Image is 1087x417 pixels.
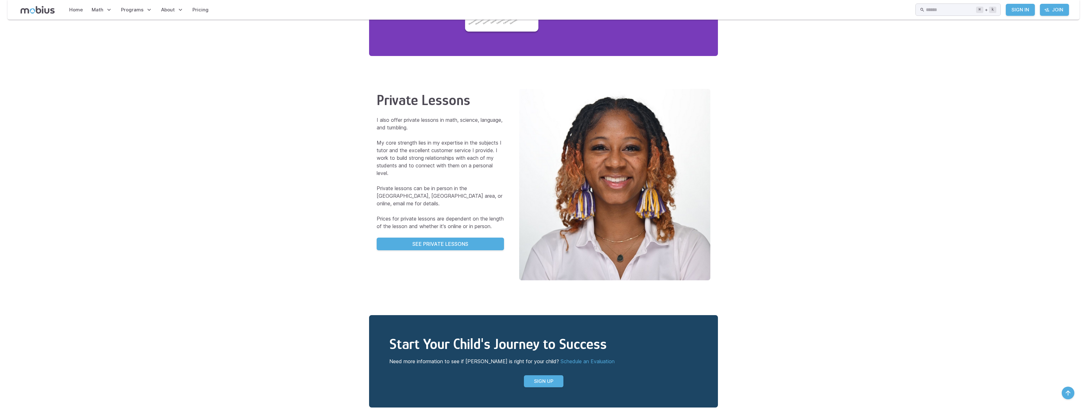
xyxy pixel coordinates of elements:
[377,91,504,109] h2: Private Lessons
[1040,4,1069,16] a: Join
[976,6,996,14] div: +
[377,238,504,250] a: See Private Lessons
[92,6,103,13] span: Math
[121,6,143,13] span: Programs
[377,139,504,177] p: My core strength lies in my expertise in the subjects I tutor and the excellent customer service ...
[561,358,615,364] a: Schedule an Evaluation
[389,358,698,365] p: Need more information to see if [PERSON_NAME] is right for your child?
[377,184,504,207] p: Private lessons can be in person in the [GEOGRAPHIC_DATA], [GEOGRAPHIC_DATA] area, or online, ema...
[989,7,996,13] kbd: k
[524,375,563,387] a: Sign Up
[519,89,710,280] img: msmoorelessons.png
[1006,4,1035,16] a: Sign In
[389,335,698,352] h2: Start Your Child's Journey to Success
[161,6,175,13] span: About
[377,116,504,131] p: I also offer private lessons in math, science, language, and tumbling.
[412,240,468,248] p: See Private Lessons
[67,3,85,17] a: Home
[377,215,504,230] p: Prices for private lessons are dependent on the length of the lesson and whether it's online or i...
[191,3,210,17] a: Pricing
[976,7,983,13] kbd: ⌘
